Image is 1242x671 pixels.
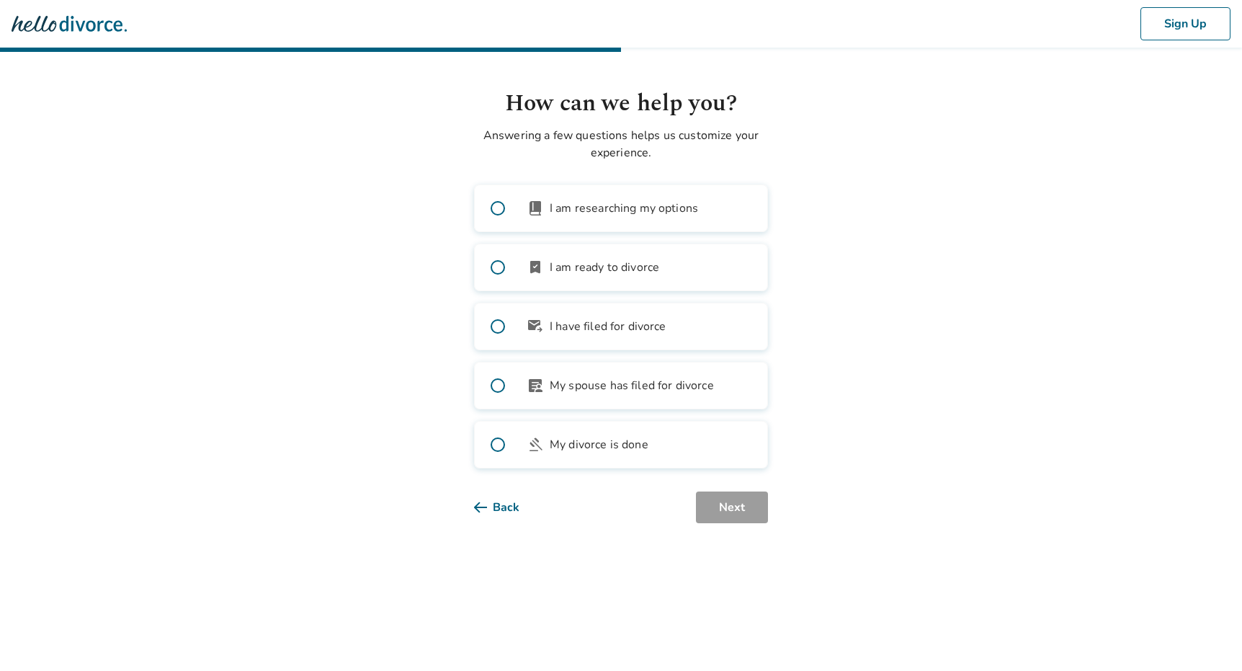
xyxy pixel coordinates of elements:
span: article_person [527,377,544,394]
span: outgoing_mail [527,318,544,335]
h1: How can we help you? [474,86,768,121]
span: My divorce is done [550,436,648,453]
span: bookmark_check [527,259,544,276]
iframe: Chat Widget [1170,602,1242,671]
p: Answering a few questions helps us customize your experience. [474,127,768,161]
span: I am ready to divorce [550,259,659,276]
img: Hello Divorce Logo [12,9,127,38]
button: Sign Up [1140,7,1230,40]
span: My spouse has filed for divorce [550,377,714,394]
span: gavel [527,436,544,453]
span: I have filed for divorce [550,318,666,335]
button: Back [474,492,542,523]
span: I am researching my options [550,200,698,217]
button: Next [696,492,768,523]
span: book_2 [527,200,544,217]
